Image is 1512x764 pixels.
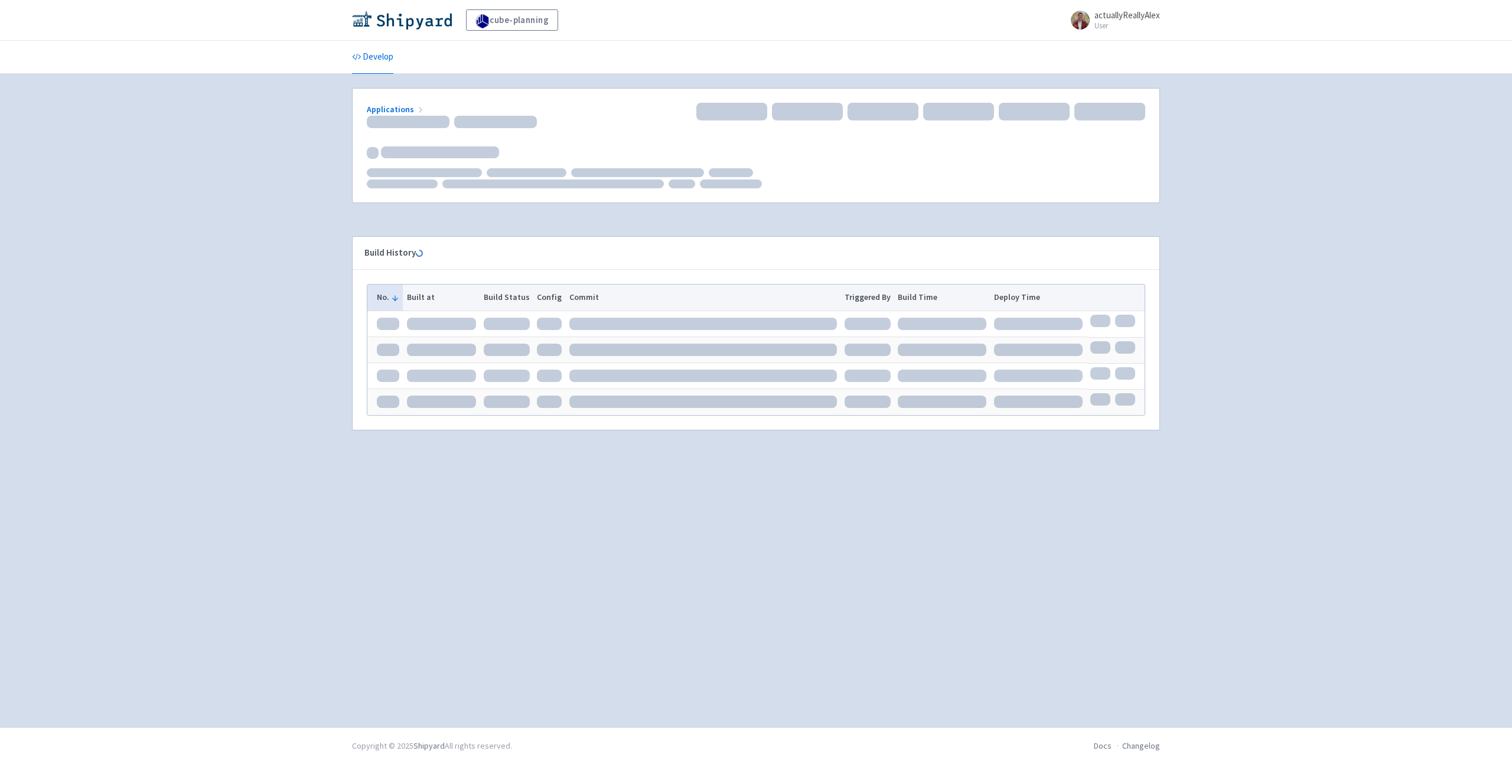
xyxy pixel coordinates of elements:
[1122,740,1160,751] a: Changelog
[1094,9,1160,21] span: actuallyReallyAlex
[377,291,399,303] button: No.
[533,285,566,311] th: Config
[413,740,445,751] a: Shipyard
[466,9,558,31] a: cube-planning
[352,740,512,752] div: Copyright © 2025 All rights reserved.
[1094,22,1160,30] small: User
[1094,740,1112,751] a: Docs
[1064,11,1160,30] a: actuallyReallyAlex User
[367,104,425,115] a: Applications
[403,285,480,311] th: Built at
[352,41,393,74] a: Develop
[352,11,452,30] img: Shipyard logo
[990,285,1087,311] th: Deploy Time
[364,246,1129,260] div: Build History
[840,285,894,311] th: Triggered By
[480,285,533,311] th: Build Status
[894,285,990,311] th: Build Time
[566,285,841,311] th: Commit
